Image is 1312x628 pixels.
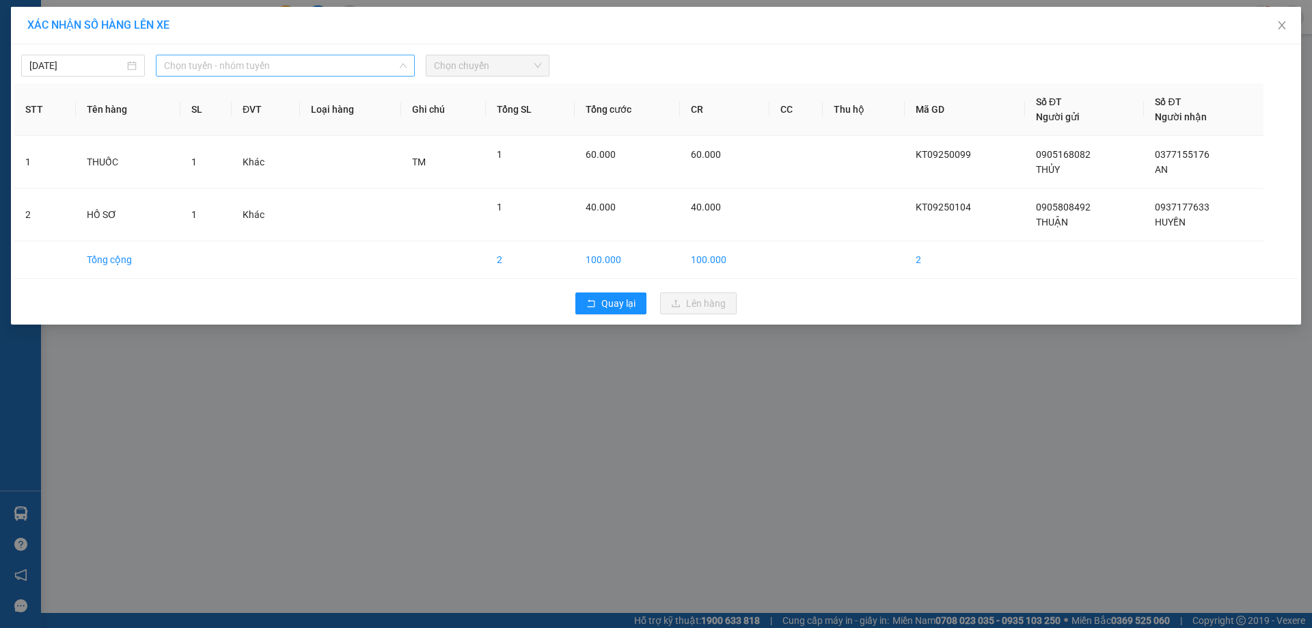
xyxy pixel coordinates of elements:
span: Người gửi [1036,111,1080,122]
td: HỒ SƠ [76,189,180,241]
th: Mã GD [905,83,1025,136]
th: Tên hàng [76,83,180,136]
span: Người nhận [1155,111,1207,122]
span: 1 [497,202,502,213]
th: Thu hộ [823,83,905,136]
span: Chọn chuyến [434,55,541,76]
span: rollback [586,299,596,310]
button: uploadLên hàng [660,292,737,314]
span: 60.000 [586,149,616,160]
span: 0905808492 [1036,202,1091,213]
td: 2 [905,241,1025,279]
th: Tổng SL [486,83,574,136]
th: Tổng cước [575,83,680,136]
span: 40.000 [691,202,721,213]
td: THUỐC [76,136,180,189]
button: rollbackQuay lại [575,292,646,314]
span: Quay lại [601,296,635,311]
span: AN [1155,164,1168,175]
span: XÁC NHẬN SỐ HÀNG LÊN XE [27,18,169,31]
td: 100.000 [680,241,769,279]
span: HUYỀN [1155,217,1186,228]
th: CC [769,83,823,136]
td: 2 [486,241,574,279]
th: CR [680,83,769,136]
td: 1 [14,136,76,189]
button: Close [1263,7,1301,45]
span: close [1276,20,1287,31]
td: 2 [14,189,76,241]
span: Số ĐT [1155,96,1181,107]
span: Chọn tuyến - nhóm tuyến [164,55,407,76]
td: Tổng cộng [76,241,180,279]
span: 0377155176 [1155,149,1209,160]
span: THUẬN [1036,217,1068,228]
span: 0905168082 [1036,149,1091,160]
span: 1 [497,149,502,160]
input: 11/09/2025 [29,58,124,73]
span: down [399,62,407,70]
th: STT [14,83,76,136]
span: THỦY [1036,164,1060,175]
span: 0937177633 [1155,202,1209,213]
span: KT09250104 [916,202,971,213]
span: 40.000 [586,202,616,213]
td: 100.000 [575,241,680,279]
span: 60.000 [691,149,721,160]
span: KT09250099 [916,149,971,160]
span: Số ĐT [1036,96,1062,107]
